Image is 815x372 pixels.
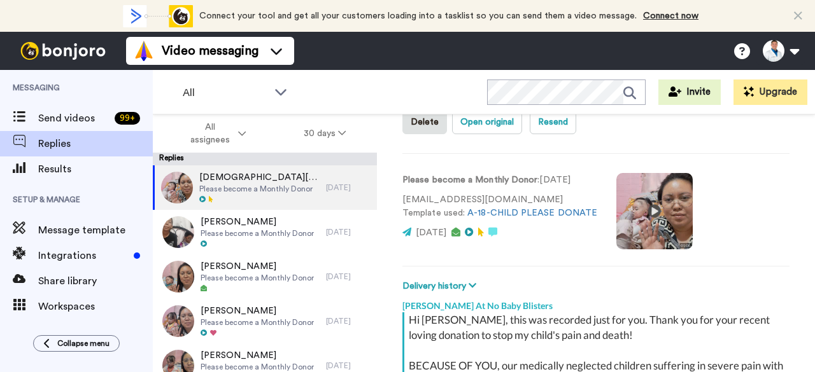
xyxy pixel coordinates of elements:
img: bj-logo-header-white.svg [15,42,111,60]
div: Replies [153,153,377,165]
span: [PERSON_NAME] [201,349,314,362]
button: All assignees [155,116,275,151]
p: : [DATE] [402,174,597,187]
a: [DEMOGRAPHIC_DATA][PERSON_NAME]Please become a Monthly Donor[DATE] [153,165,377,210]
span: Send videos [38,111,110,126]
div: animation [123,5,193,27]
span: [DEMOGRAPHIC_DATA][PERSON_NAME] [199,171,320,184]
a: [PERSON_NAME]Please become a Monthly Donor[DATE] [153,210,377,254]
a: Connect now [643,11,698,20]
span: Replies [38,136,153,151]
span: All [183,85,268,100]
img: 13c12f1f-9f25-488b-9f28-5f01855d3ed9-thumb.jpg [162,261,194,293]
span: Message template [38,223,153,238]
button: Delivery history [402,279,480,293]
div: 99 + [115,112,140,125]
strong: Please become a Monthly Donor [402,176,537,184]
span: Please become a Monthly Donor [201,273,314,283]
span: Connect your tool and get all your customers loading into a tasklist so you can send them a video... [199,11,637,20]
p: [EMAIL_ADDRESS][DOMAIN_NAME] Template used: [402,193,597,220]
div: [DATE] [326,361,371,371]
span: [PERSON_NAME] [201,260,314,273]
button: Upgrade [733,79,807,105]
a: A-18-CHILD PLEASE DONATE [467,209,597,217]
span: Please become a Monthly Donor [199,184,320,194]
span: Collapse menu [57,338,110,348]
span: Video messaging [162,42,259,60]
span: Integrations [38,248,129,263]
div: [PERSON_NAME] At No Baby Blisters [402,293,790,312]
img: 6f5b0392-1828-467a-ba25-bd7eb8aa26d9-thumb.jpg [162,305,194,337]
span: Share library [38,273,153,289]
span: [PERSON_NAME] [201,305,314,317]
div: [DATE] [326,272,371,282]
button: Collapse menu [33,335,120,352]
button: Delete [402,110,447,134]
button: 30 days [275,122,375,145]
a: [PERSON_NAME]Please become a Monthly Donor[DATE] [153,254,377,299]
div: [DATE] [326,183,371,193]
span: Please become a Monthly Donor [201,228,314,238]
span: [DATE] [416,228,446,237]
div: [DATE] [326,316,371,326]
img: vm-color.svg [134,41,154,61]
button: Invite [658,79,721,105]
span: Workspaces [38,299,153,314]
img: ab93363e-bab5-4ed0-bea0-41fb0d01ca62-thumb.jpg [161,172,193,203]
span: Please become a Monthly Donor [201,317,314,327]
button: Open original [452,110,522,134]
div: [DATE] [326,227,371,237]
span: Results [38,162,153,177]
span: [PERSON_NAME] [201,216,314,228]
button: Resend [530,110,576,134]
span: Please become a Monthly Donor [201,362,314,372]
img: f9b4beff-a8c3-4646-b430-062242d6ed55-thumb.jpg [162,216,194,248]
a: [PERSON_NAME]Please become a Monthly Donor[DATE] [153,299,377,343]
span: All assignees [184,121,236,146]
